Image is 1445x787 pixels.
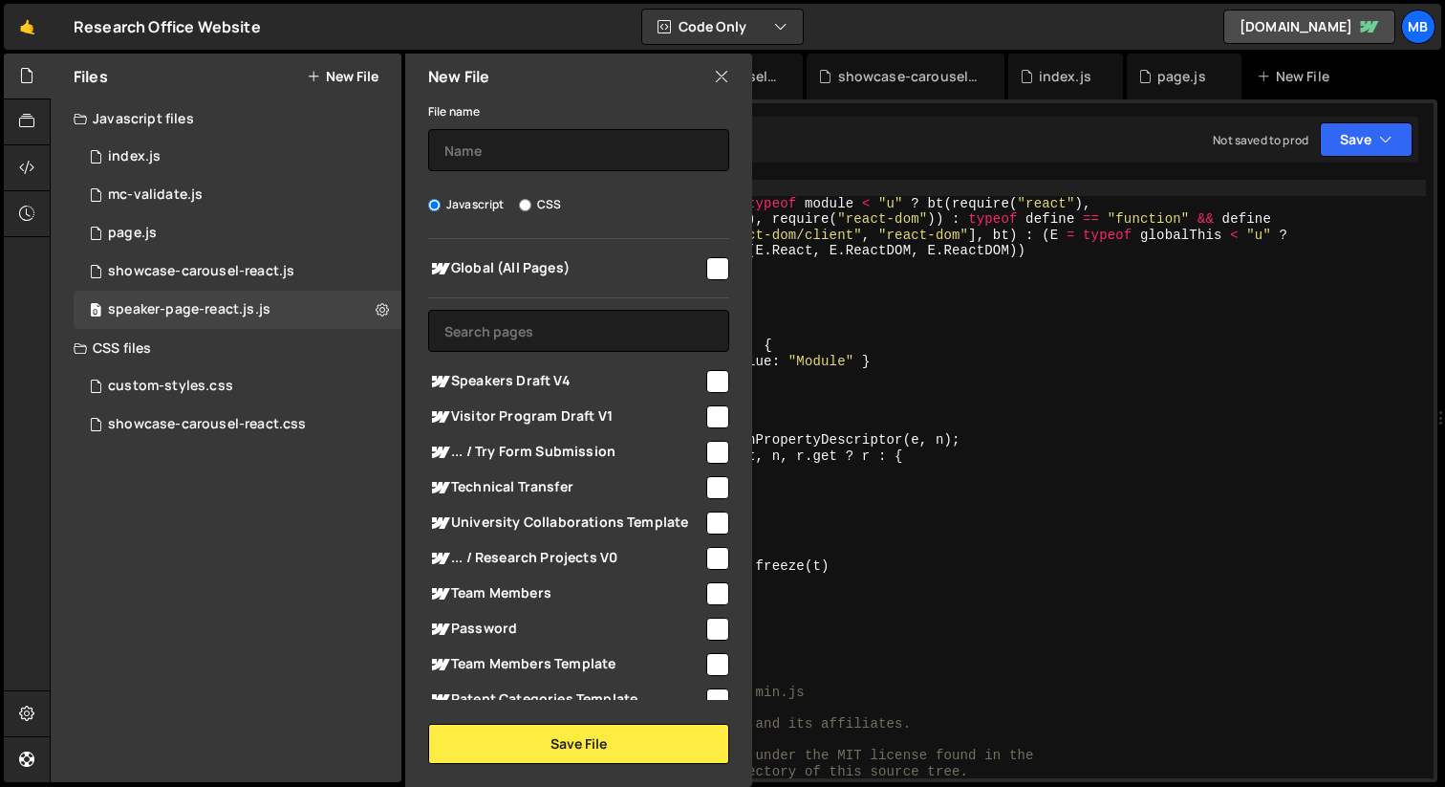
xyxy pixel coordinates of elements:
label: File name [428,102,480,121]
input: Search pages [428,310,729,352]
div: 10476/45224.css [74,405,401,444]
div: page.js [1157,67,1206,86]
div: showcase-carousel-react.js [838,67,981,86]
button: Save File [428,724,729,764]
a: 🤙 [4,4,51,50]
div: 10476/47013.js [74,291,401,329]
div: index.js [1039,67,1091,86]
input: Name [428,129,729,171]
div: 10476/38631.css [74,367,401,405]
div: New File [1257,67,1337,86]
h2: New File [428,66,489,87]
button: Code Only [642,10,803,44]
span: ... / Research Projects V0 [428,547,703,570]
span: ... / Try Form Submission [428,441,703,464]
label: CSS [519,195,561,214]
span: Patent Categories Template [428,689,703,711]
span: Visitor Program Draft V1 [428,405,703,428]
label: Javascript [428,195,505,214]
div: 10476/23772.js [74,214,401,252]
div: page.js [108,225,157,242]
div: Research Office Website [74,15,261,38]
button: New File [307,69,378,84]
a: MB [1401,10,1435,44]
div: showcase-carousel-react.js [108,263,294,280]
div: 10476/23765.js [74,138,401,176]
div: Javascript files [51,99,401,138]
div: 10476/46986.js [74,176,401,214]
a: [DOMAIN_NAME] [1223,10,1395,44]
div: index.js [108,148,161,165]
div: custom-styles.css [108,378,233,395]
span: Technical Transfer [428,476,703,499]
button: Save [1320,122,1413,157]
div: 10476/45223.js [74,252,401,291]
span: Global (All Pages) [428,257,703,280]
div: speaker-page-react.js.js [108,301,270,318]
div: Not saved to prod [1213,132,1308,148]
input: CSS [519,199,531,211]
div: CSS files [51,329,401,367]
span: Team Members Template [428,653,703,676]
span: 0 [90,304,101,319]
h2: Files [74,66,108,87]
span: Password [428,618,703,641]
span: University Collaborations Template [428,512,703,535]
input: Javascript [428,199,441,211]
div: mc-validate.js [108,186,203,204]
span: Speakers Draft V4 [428,370,703,393]
div: showcase-carousel-react.css [108,416,306,433]
span: Team Members [428,582,703,605]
